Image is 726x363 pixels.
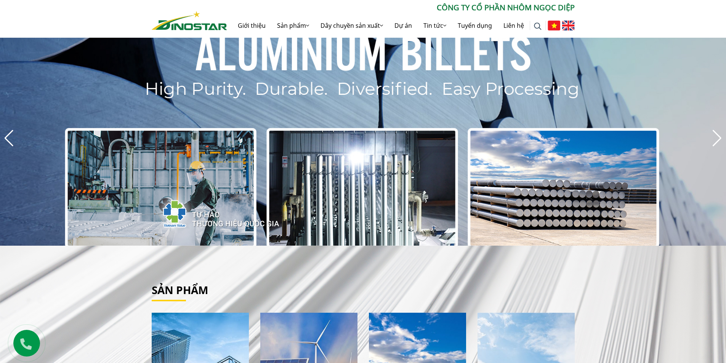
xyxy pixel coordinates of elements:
[418,13,452,38] a: Tin tức
[315,13,389,38] a: Dây chuyền sản xuất
[232,13,271,38] a: Giới thiệu
[548,21,560,30] img: Tiếng Việt
[712,130,722,147] div: Next slide
[227,2,575,13] p: CÔNG TY CỔ PHẦN NHÔM NGỌC DIỆP
[4,130,14,147] div: Previous slide
[152,11,227,30] img: Nhôm Dinostar
[389,13,418,38] a: Dự án
[562,21,575,30] img: English
[271,13,315,38] a: Sản phẩm
[152,283,208,297] a: Sản phẩm
[152,10,227,30] a: Nhôm Dinostar
[140,186,280,238] img: thqg
[498,13,530,38] a: Liên hệ
[452,13,498,38] a: Tuyển dụng
[534,22,542,30] img: search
